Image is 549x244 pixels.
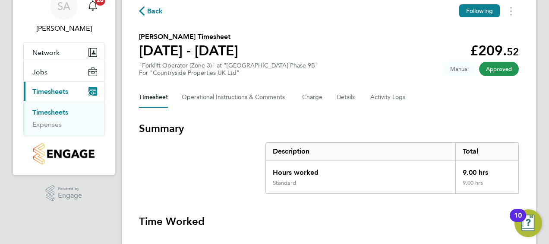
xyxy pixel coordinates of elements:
[503,4,519,18] button: Timesheets Menu
[139,87,168,108] button: Timesheet
[24,62,104,81] button: Jobs
[32,108,68,116] a: Timesheets
[23,23,104,34] span: Stuart Adams
[302,87,323,108] button: Charge
[273,180,296,186] div: Standard
[139,6,163,16] button: Back
[266,161,455,180] div: Hours worked
[58,185,82,193] span: Powered by
[455,143,518,160] div: Total
[139,215,519,228] h3: Time Worked
[507,45,519,58] span: 52
[58,192,82,199] span: Engage
[139,122,519,135] h3: Summary
[24,82,104,101] button: Timesheets
[147,6,163,16] span: Back
[459,4,500,17] button: Following
[370,87,407,108] button: Activity Logs
[24,43,104,62] button: Network
[46,185,82,202] a: Powered byEngage
[139,62,318,77] div: "Forklift Operator (Zone 3)" at "[GEOGRAPHIC_DATA] Phase 9B"
[514,215,522,227] div: 10
[479,62,519,76] span: This timesheet has been approved.
[139,32,238,42] h2: [PERSON_NAME] Timesheet
[57,0,70,12] span: SA
[266,143,455,160] div: Description
[443,62,476,76] span: This timesheet was manually created.
[470,42,519,59] app-decimal: £209.
[182,87,288,108] button: Operational Instructions & Comments
[33,143,94,164] img: countryside-properties-logo-retina.png
[455,180,518,193] div: 9.00 hrs
[24,101,104,136] div: Timesheets
[32,48,60,57] span: Network
[32,87,68,96] span: Timesheets
[32,68,47,76] span: Jobs
[514,209,542,237] button: Open Resource Center, 10 new notifications
[455,161,518,180] div: 9.00 hrs
[139,69,318,77] div: For "Countryside Properties UK Ltd"
[139,42,238,59] h1: [DATE] - [DATE]
[265,142,519,194] div: Summary
[32,120,62,128] a: Expenses
[23,143,104,164] a: Go to home page
[466,7,493,15] span: Following
[337,87,357,108] button: Details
